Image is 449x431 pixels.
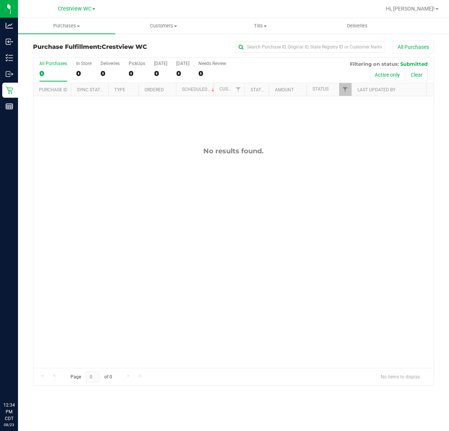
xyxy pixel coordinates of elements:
[6,54,13,62] inline-svg: Inventory
[76,61,92,66] div: In Store
[129,69,145,78] div: 0
[8,371,30,393] iframe: Resource center
[235,41,385,53] input: Search Purchase ID, Original ID, State Registry ID or Customer Name...
[3,402,15,422] p: 12:34 PM CDT
[370,68,405,81] button: Active only
[212,23,309,29] span: Tills
[115,18,212,34] a: Customers
[114,87,125,92] a: Type
[76,69,92,78] div: 0
[176,69,189,78] div: 0
[339,83,351,96] a: Filter
[232,83,244,96] a: Filter
[6,103,13,110] inline-svg: Reports
[251,87,290,92] a: State Registry ID
[212,18,309,34] a: Tills
[18,23,115,29] span: Purchases
[406,68,428,81] button: Clear
[182,87,216,92] a: Scheduled
[309,18,406,34] a: Deliveries
[39,61,67,66] div: All Purchases
[6,22,13,29] inline-svg: Analytics
[6,70,13,78] inline-svg: Outbound
[375,371,426,383] span: No items to display
[64,371,118,383] span: Page of 0
[3,422,15,428] p: 08/23
[33,147,434,155] div: No results found.
[275,87,294,92] a: Amount
[154,69,167,78] div: 0
[101,61,120,66] div: Deliveries
[58,6,92,12] span: Crestview WC
[116,23,212,29] span: Customers
[357,87,395,92] a: Last Updated By
[312,86,329,92] a: Status
[219,86,243,92] a: Customer
[144,87,164,92] a: Ordered
[386,6,435,12] span: Hi, [PERSON_NAME]!
[18,18,115,34] a: Purchases
[198,69,226,78] div: 0
[198,61,226,66] div: Needs Review
[176,61,189,66] div: [DATE]
[102,43,147,50] span: Crestview WC
[400,61,428,67] span: Submitted
[33,44,167,50] h3: Purchase Fulfillment:
[350,61,399,67] span: Filtering on status:
[154,61,167,66] div: [DATE]
[337,23,378,29] span: Deliveries
[101,69,120,78] div: 0
[6,38,13,45] inline-svg: Inbound
[39,87,68,92] a: Purchase ID
[129,61,145,66] div: PickUps
[77,87,106,92] a: Sync Status
[39,69,67,78] div: 0
[393,41,434,53] button: All Purchases
[6,86,13,94] inline-svg: Retail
